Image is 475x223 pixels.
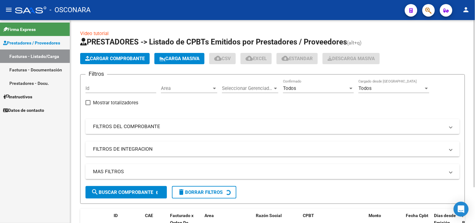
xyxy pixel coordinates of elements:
span: Razón Social [256,213,282,218]
span: Prestadores / Proveedores [3,39,60,46]
span: (alt+q) [347,40,362,46]
mat-expansion-panel-header: FILTROS DEL COMPROBANTE [85,119,460,134]
span: Borrar Filtros [178,189,223,195]
button: Buscar Comprobante [85,186,167,199]
mat-icon: search [91,188,99,196]
span: Todos [283,86,296,91]
span: EXCEL [245,56,267,61]
span: Monto [369,213,381,218]
mat-expansion-panel-header: FILTROS DE INTEGRACION [85,142,460,157]
mat-icon: person [462,6,470,13]
mat-icon: cloud_download [214,54,222,62]
span: - OSCONARA [49,3,90,17]
button: Descarga Masiva [323,53,380,64]
mat-icon: cloud_download [281,54,289,62]
span: Buscar Comprobante [91,189,153,195]
span: Todos [359,86,372,91]
app-download-masive: Descarga masiva de comprobantes (adjuntos) [323,53,380,64]
button: EXCEL [240,53,272,64]
mat-panel-title: FILTROS DEL COMPROBANTE [93,123,445,130]
button: CSV [209,53,236,64]
span: Datos de contacto [3,107,44,114]
span: CSV [214,56,231,61]
button: Estandar [276,53,318,64]
span: Estandar [281,56,313,61]
span: Instructivos [3,93,32,100]
mat-icon: delete [178,188,185,196]
mat-icon: cloud_download [245,54,253,62]
span: Fecha Cpbt [406,213,429,218]
span: CAE [145,213,153,218]
span: Mostrar totalizadores [93,99,138,106]
button: Cargar Comprobante [80,53,150,64]
span: Cargar Comprobante [85,56,145,61]
span: Descarga Masiva [328,56,375,61]
mat-panel-title: FILTROS DE INTEGRACION [93,146,445,153]
span: Area [161,86,212,91]
button: Carga Masiva [154,53,204,64]
span: CPBT [303,213,314,218]
span: Seleccionar Gerenciador [222,86,273,91]
span: Firma Express [3,26,36,33]
div: Open Intercom Messenger [454,202,469,217]
span: ID [114,213,118,218]
a: Video tutorial [80,31,109,36]
span: PRESTADORES -> Listado de CPBTs Emitidos por Prestadores / Proveedores [80,38,347,46]
button: Borrar Filtros [172,186,236,199]
h3: Filtros [85,70,107,78]
mat-panel-title: MAS FILTROS [93,168,445,175]
mat-icon: menu [5,6,13,13]
mat-expansion-panel-header: MAS FILTROS [85,164,460,179]
span: Area [204,213,214,218]
span: Carga Masiva [159,56,199,61]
